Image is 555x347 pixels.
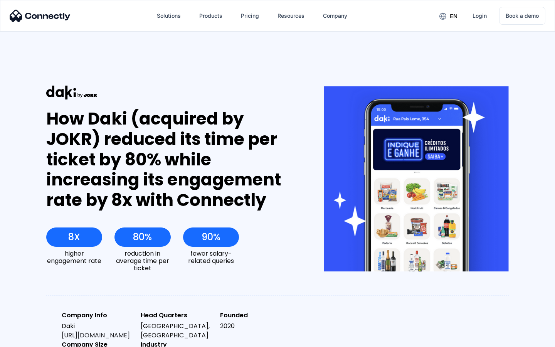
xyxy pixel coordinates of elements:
div: higher engagement rate [46,250,102,264]
div: fewer salary-related queries [183,250,239,264]
a: Book a demo [499,7,545,25]
div: Pricing [241,10,259,21]
div: Head Quarters [141,311,214,320]
a: Pricing [235,7,265,25]
aside: Language selected: English [8,334,46,344]
div: Resources [277,10,304,21]
div: reduction in average time per ticket [114,250,170,272]
div: Company Info [62,311,135,320]
a: Login [466,7,493,25]
img: Connectly Logo [10,10,71,22]
div: Daki [62,322,135,340]
div: 90% [202,232,220,243]
div: Products [199,10,222,21]
div: Solutions [157,10,181,21]
div: en [450,11,457,22]
a: [URL][DOMAIN_NAME] [62,331,130,340]
div: How Daki (acquired by JOKR) reduced its time per ticket by 80% while increasing its engagement ra... [46,109,296,211]
div: 80% [133,232,152,243]
div: Company [323,10,347,21]
div: [GEOGRAPHIC_DATA], [GEOGRAPHIC_DATA] [141,322,214,340]
div: Login [473,10,487,21]
ul: Language list [15,334,46,344]
div: 8X [68,232,80,243]
div: 2020 [220,322,293,331]
div: Founded [220,311,293,320]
